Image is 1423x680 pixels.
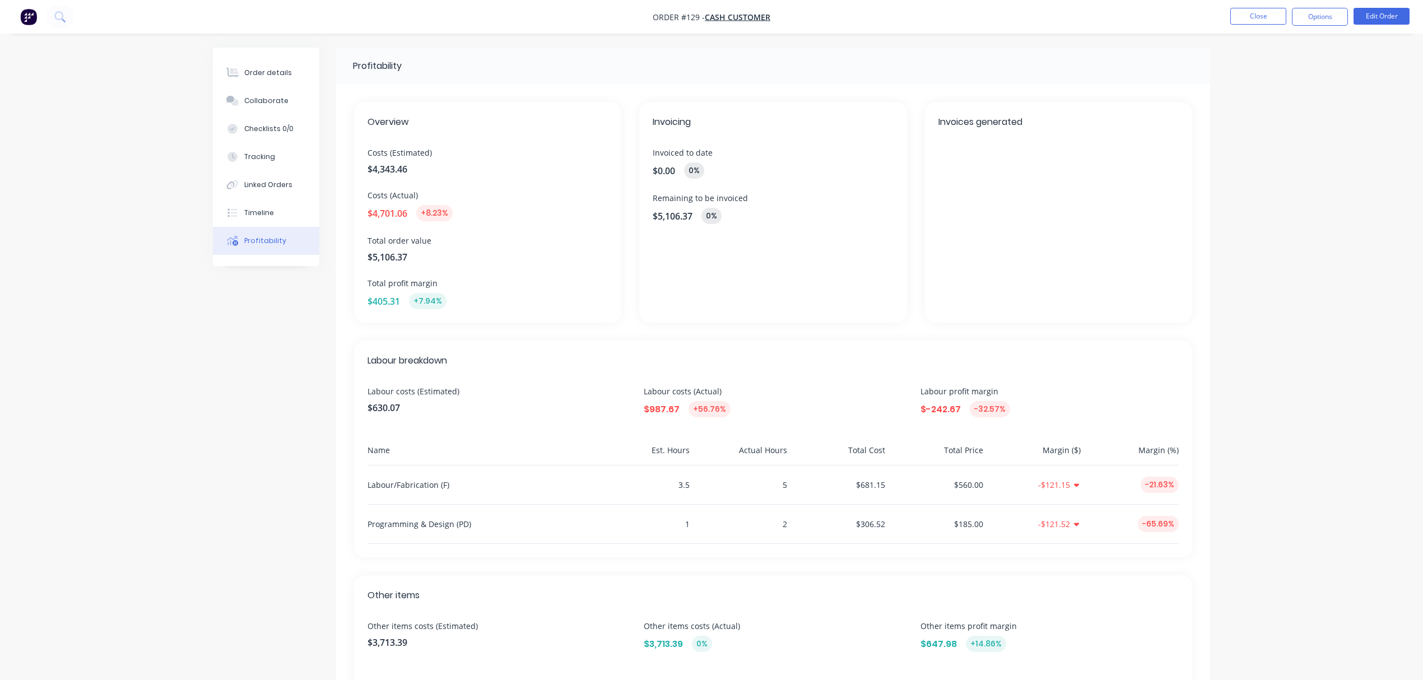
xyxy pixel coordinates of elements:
[244,96,289,106] div: Collaborate
[368,250,608,264] span: $5,106.37
[644,637,683,651] span: $3,713.39
[213,199,319,227] button: Timeline
[368,295,400,308] span: $405.31
[653,164,675,178] span: $0.00
[368,505,592,543] div: Programming & Design (PD)
[1038,519,1081,529] span: -$121.52
[701,208,722,224] div: 0 %
[213,115,319,143] button: Checklists 0/0
[368,401,626,414] span: $630.07
[653,209,692,223] span: $5,106.37
[1038,479,1081,490] span: -$121.15
[938,115,1179,129] span: Invoices generated
[368,235,608,246] span: Total order value
[368,115,608,129] span: Overview
[653,192,893,204] span: Remaining to be invoiced
[792,505,885,543] div: $306.52
[244,68,292,78] div: Order details
[890,465,983,504] div: $560.00
[20,8,37,25] img: Factory
[368,385,626,397] span: Labour costs (Estimated)
[644,385,902,397] span: Labour costs (Actual)
[694,505,788,543] div: 2
[368,620,626,632] span: Other items costs (Estimated)
[368,589,1179,602] span: Other items
[368,636,626,649] span: $3,713.39
[653,115,893,129] span: Invoicing
[1038,518,1081,530] button: -$121.52
[1141,477,1179,493] div: -21.63%
[920,403,961,416] span: $-242.67
[213,87,319,115] button: Collaborate
[596,505,690,543] div: 1
[213,227,319,255] button: Profitability
[705,12,770,22] a: Cash Customer
[694,465,788,504] div: 5
[368,162,608,176] span: $4,343.46
[644,620,902,632] span: Other items costs (Actual)
[368,444,592,465] div: Name
[1038,479,1081,491] button: -$121.15
[368,277,608,289] span: Total profit margin
[213,143,319,171] button: Tracking
[970,401,1010,417] div: -32.57%
[890,444,983,465] div: Total Price
[684,162,704,179] div: 0 %
[368,207,407,220] span: $4,701.06
[409,293,447,309] div: +7.94%
[353,59,402,73] div: Profitability
[596,465,690,504] div: 3.5
[244,152,275,162] div: Tracking
[1230,8,1286,25] button: Close
[966,636,1006,652] div: +14.86%
[1292,8,1348,26] button: Options
[890,505,983,543] div: $185.00
[653,147,893,159] span: Invoiced to date
[244,124,294,134] div: Checklists 0/0
[244,208,274,218] div: Timeline
[692,636,712,652] div: 0%
[244,180,292,190] div: Linked Orders
[920,637,957,651] span: $647.98
[1354,8,1410,25] button: Edit Order
[792,444,885,465] div: Total Cost
[368,189,608,201] span: Costs (Actual)
[694,444,788,465] div: Actual Hours
[988,444,1081,465] div: Margin ($)
[416,205,453,221] div: +8.23%
[653,12,705,22] span: Order #129 -
[213,59,319,87] button: Order details
[1138,516,1179,532] div: -65.69%
[368,354,1179,367] span: Labour breakdown
[644,403,680,416] span: $987.67
[244,236,286,246] div: Profitability
[596,444,690,465] div: Est. Hours
[1085,444,1179,465] div: Margin (%)
[920,385,1179,397] span: Labour profit margin
[368,147,608,159] span: Costs (Estimated)
[368,465,592,504] div: Labour/Fabrication (F)
[920,620,1179,632] span: Other items profit margin
[213,171,319,199] button: Linked Orders
[689,401,731,417] div: +56.76%
[792,465,885,504] div: $681.15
